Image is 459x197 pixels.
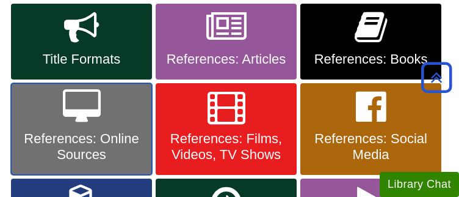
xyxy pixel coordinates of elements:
span: References: Social Media [309,131,432,163]
a: References: Social Media [300,83,441,175]
a: References: Online Sources [11,83,152,175]
span: References: Articles [165,51,287,67]
a: References: Films, Videos, TV Shows [156,83,297,175]
span: References: Online Sources [20,131,143,163]
a: Back to Top [417,69,456,86]
a: Title Formats [11,4,152,80]
span: Title Formats [20,51,143,67]
button: Library Chat [380,172,459,197]
a: References: Books [300,4,441,80]
a: References: Articles [156,4,297,80]
span: References: Books [309,51,432,67]
span: References: Films, Videos, TV Shows [165,131,287,163]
